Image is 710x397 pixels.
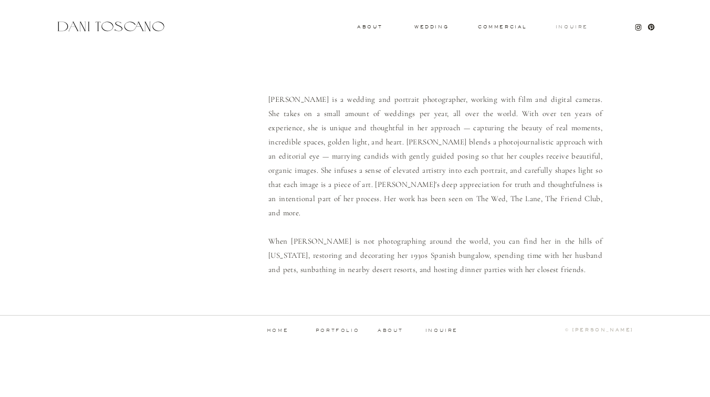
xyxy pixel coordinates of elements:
[311,328,363,333] a: portfolio
[414,25,448,28] a: wedding
[425,328,458,333] a: inquire
[555,25,589,30] a: Inquire
[357,25,380,28] a: About
[378,328,406,333] a: about
[565,327,633,332] b: © [PERSON_NAME]
[252,328,304,333] a: home
[519,328,633,333] a: © [PERSON_NAME]
[478,25,526,29] a: commercial
[268,92,602,275] p: [PERSON_NAME] is a wedding and portrait photographer, working with film and digital cameras. She ...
